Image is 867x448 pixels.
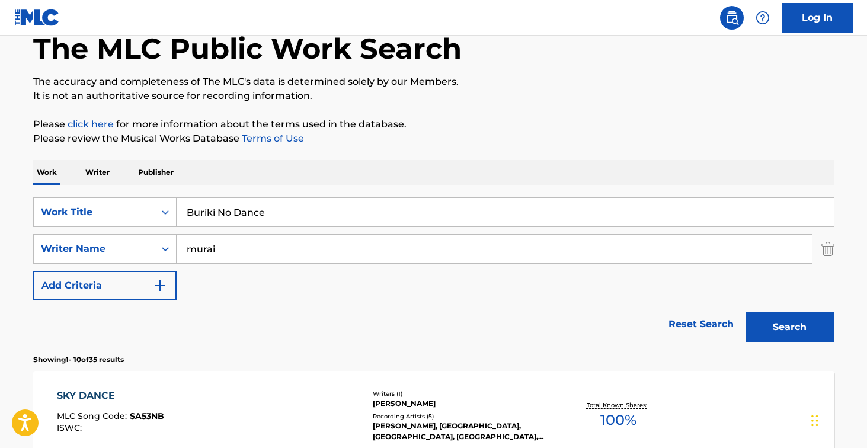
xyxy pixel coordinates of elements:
h1: The MLC Public Work Search [33,31,462,66]
span: MLC Song Code : [57,411,130,421]
a: Public Search [720,6,744,30]
img: Delete Criterion [821,234,834,264]
p: Showing 1 - 10 of 35 results [33,354,124,365]
span: 100 % [600,409,636,431]
div: Help [751,6,775,30]
img: search [725,11,739,25]
p: Work [33,160,60,185]
img: help [756,11,770,25]
p: Please for more information about the terms used in the database. [33,117,834,132]
p: Total Known Shares: [587,401,650,409]
div: SKY DANCE [57,389,164,403]
div: Writers ( 1 ) [373,389,552,398]
p: Publisher [135,160,177,185]
div: Drag [811,403,818,439]
div: Work Title [41,205,148,219]
p: Please review the Musical Works Database [33,132,834,146]
a: Reset Search [663,311,740,337]
a: Log In [782,3,853,33]
div: Writer Name [41,242,148,256]
iframe: Chat Widget [808,391,867,448]
span: SA53NB [130,411,164,421]
p: Writer [82,160,113,185]
div: Recording Artists ( 5 ) [373,412,552,421]
button: Search [746,312,834,342]
button: Add Criteria [33,271,177,300]
img: 9d2ae6d4665cec9f34b9.svg [153,279,167,293]
div: [PERSON_NAME], [GEOGRAPHIC_DATA], [GEOGRAPHIC_DATA], [GEOGRAPHIC_DATA], [GEOGRAPHIC_DATA] [373,421,552,442]
a: Terms of Use [239,133,304,144]
form: Search Form [33,197,834,348]
p: It is not an authoritative source for recording information. [33,89,834,103]
p: The accuracy and completeness of The MLC's data is determined solely by our Members. [33,75,834,89]
span: ISWC : [57,423,85,433]
a: click here [68,119,114,130]
img: MLC Logo [14,9,60,26]
div: [PERSON_NAME] [373,398,552,409]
